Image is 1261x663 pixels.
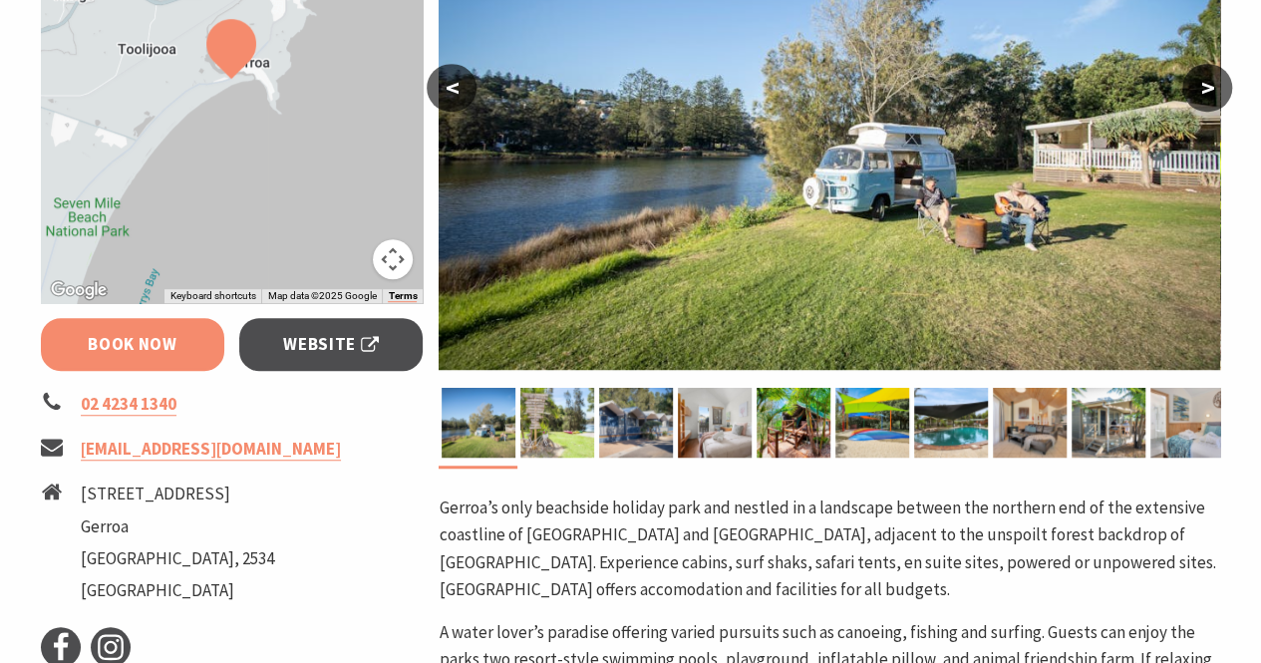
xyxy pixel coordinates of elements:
img: Beachside Pool [914,388,988,458]
a: [EMAIL_ADDRESS][DOMAIN_NAME] [81,438,341,461]
img: shack 2 [678,388,752,458]
img: jumping pillow [835,388,909,458]
a: Open this area in Google Maps (opens a new window) [46,277,112,303]
li: [STREET_ADDRESS] [81,481,274,507]
p: Gerroa’s only beachside holiday park and nestled in a landscape between the northern end of the e... [439,495,1220,603]
button: Keyboard shortcuts [169,289,255,303]
img: Couple on cabin deck at Seven Mile Beach Holiday Park [1072,388,1145,458]
img: Welcome to Seven Mile Beach Holiday Park [520,388,594,458]
button: Map camera controls [373,239,413,279]
li: Gerroa [81,513,274,540]
span: Map data ©2025 Google [267,290,376,301]
img: Combi Van, Camping, Caravanning, Sites along Crooked River at Seven Mile Beach Holiday Park [442,388,515,458]
img: fireplace [993,388,1067,458]
a: Book Now [41,318,225,371]
a: Website [239,318,424,371]
img: cabin bedroom [1150,388,1224,458]
a: Terms (opens in new tab) [388,290,417,302]
span: Website [283,331,379,358]
button: < [427,64,476,112]
li: [GEOGRAPHIC_DATA], 2534 [81,545,274,572]
button: > [1182,64,1232,112]
li: [GEOGRAPHIC_DATA] [81,577,274,604]
img: Google [46,277,112,303]
img: Safari Tents at Seven Mile Beach Holiday Park [757,388,830,458]
a: 02 4234 1340 [81,393,176,416]
img: Surf shak [599,388,673,458]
